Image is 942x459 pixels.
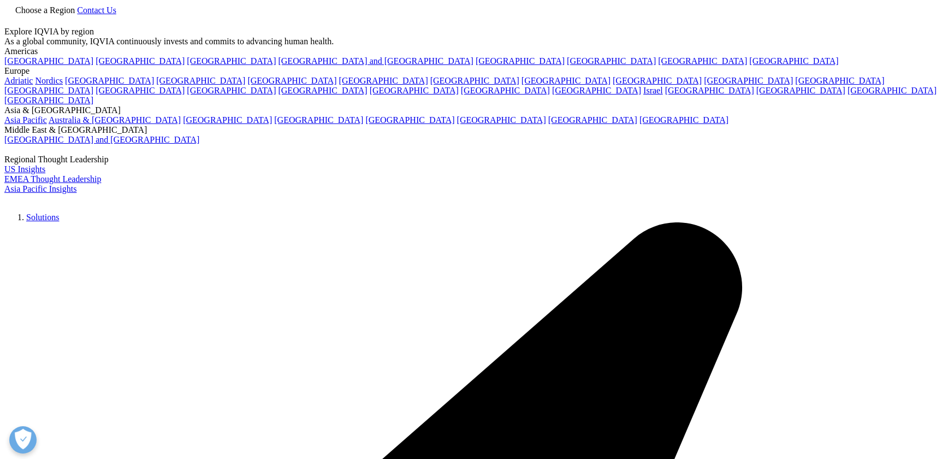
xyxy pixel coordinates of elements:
a: [GEOGRAPHIC_DATA] [639,115,728,125]
div: Americas [4,46,938,56]
a: [GEOGRAPHIC_DATA] [365,115,454,125]
div: Regional Thought Leadership [4,155,938,164]
a: [GEOGRAPHIC_DATA] [756,86,845,95]
a: [GEOGRAPHIC_DATA] [4,96,93,105]
a: [GEOGRAPHIC_DATA] [476,56,565,66]
a: [GEOGRAPHIC_DATA] [522,76,611,85]
a: [GEOGRAPHIC_DATA] [183,115,272,125]
a: [GEOGRAPHIC_DATA] [96,56,185,66]
a: [GEOGRAPHIC_DATA] [548,115,637,125]
a: [GEOGRAPHIC_DATA] [665,86,754,95]
a: Contact Us [77,5,116,15]
a: [GEOGRAPHIC_DATA] [461,86,550,95]
a: [GEOGRAPHIC_DATA] [795,76,884,85]
a: Nordics [35,76,63,85]
a: [GEOGRAPHIC_DATA] [567,56,656,66]
button: 개방형 기본 설정 [9,426,37,454]
a: [GEOGRAPHIC_DATA] [552,86,641,95]
a: [GEOGRAPHIC_DATA] [187,86,276,95]
a: [GEOGRAPHIC_DATA] [457,115,546,125]
a: Solutions [26,213,59,222]
a: [GEOGRAPHIC_DATA] [247,76,336,85]
a: [GEOGRAPHIC_DATA] [4,86,93,95]
a: US Insights [4,164,45,174]
a: EMEA Thought Leadership [4,174,101,184]
a: [GEOGRAPHIC_DATA] [749,56,838,66]
a: Asia Pacific [4,115,47,125]
div: Middle East & [GEOGRAPHIC_DATA] [4,125,938,135]
a: [GEOGRAPHIC_DATA] [848,86,937,95]
a: [GEOGRAPHIC_DATA] [658,56,747,66]
a: [GEOGRAPHIC_DATA] [96,86,185,95]
a: Asia Pacific Insights [4,184,76,193]
a: [GEOGRAPHIC_DATA] [430,76,519,85]
a: Adriatic [4,76,33,85]
a: [GEOGRAPHIC_DATA] and [GEOGRAPHIC_DATA] [278,56,473,66]
a: Israel [643,86,663,95]
a: [GEOGRAPHIC_DATA] and [GEOGRAPHIC_DATA] [4,135,199,144]
a: [GEOGRAPHIC_DATA] [339,76,428,85]
a: [GEOGRAPHIC_DATA] [156,76,245,85]
a: [GEOGRAPHIC_DATA] [278,86,367,95]
a: [GEOGRAPHIC_DATA] [187,56,276,66]
a: [GEOGRAPHIC_DATA] [4,56,93,66]
a: [GEOGRAPHIC_DATA] [274,115,363,125]
div: Asia & [GEOGRAPHIC_DATA] [4,105,938,115]
a: [GEOGRAPHIC_DATA] [613,76,702,85]
a: Australia & [GEOGRAPHIC_DATA] [49,115,181,125]
div: Explore IQVIA by region [4,27,938,37]
a: [GEOGRAPHIC_DATA] [370,86,459,95]
span: Choose a Region [15,5,75,15]
div: As a global community, IQVIA continuously invests and commits to advancing human health. [4,37,938,46]
a: [GEOGRAPHIC_DATA] [704,76,793,85]
a: [GEOGRAPHIC_DATA] [65,76,154,85]
div: Europe [4,66,938,76]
